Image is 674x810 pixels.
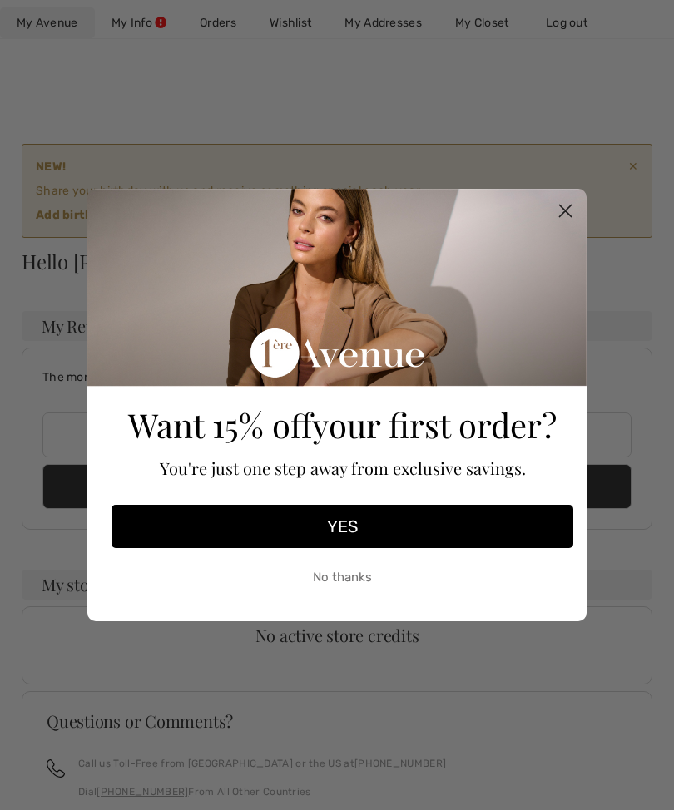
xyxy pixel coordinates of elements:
button: Close dialog [551,196,580,225]
button: No thanks [112,556,573,598]
span: your first order? [312,403,557,447]
button: YES [112,505,573,548]
span: You're just one step away from exclusive savings. [160,457,526,479]
span: Want 15% off [128,403,312,447]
